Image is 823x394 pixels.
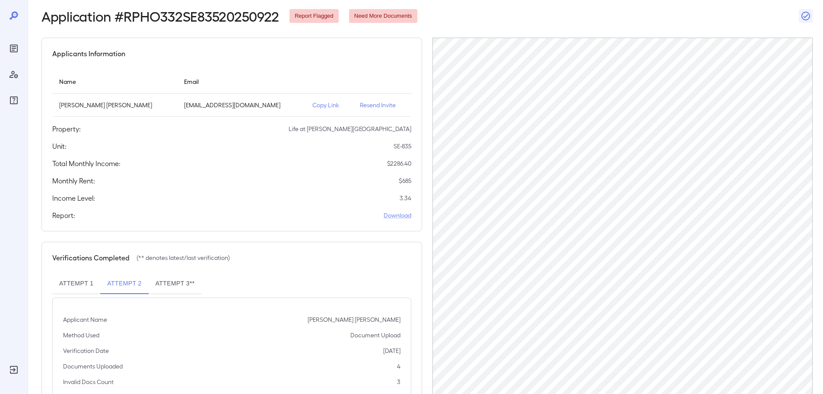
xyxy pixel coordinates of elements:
button: Close Report [799,9,813,23]
h5: Applicants Information [52,48,125,59]
h5: Unit: [52,141,67,151]
p: [DATE] [383,346,400,355]
p: [PERSON_NAME] [PERSON_NAME] [308,315,400,324]
p: Document Upload [350,331,400,340]
div: Reports [7,42,21,55]
p: Copy Link [312,101,346,109]
div: FAQ [7,93,21,107]
h5: Income Level: [52,193,95,203]
table: simple table [52,69,411,117]
p: 4 [397,362,400,371]
h5: Report: [52,210,75,221]
span: Need More Documents [349,12,417,20]
button: Attempt 1 [52,273,100,294]
th: Name [52,69,177,94]
p: SE-835 [394,142,411,151]
a: Download [384,211,411,220]
th: Email [177,69,306,94]
div: Manage Users [7,67,21,81]
p: $ 685 [399,176,411,185]
p: Method Used [63,331,99,340]
p: Documents Uploaded [63,362,123,371]
p: Applicant Name [63,315,107,324]
p: 3.34 [400,194,411,202]
div: Log Out [7,363,21,377]
p: 3 [397,378,400,386]
h5: Total Monthly Income: [52,158,121,169]
p: $ 2286.40 [387,159,411,168]
p: [EMAIL_ADDRESS][DOMAIN_NAME] [184,101,299,109]
p: [PERSON_NAME] [PERSON_NAME] [59,101,170,109]
h5: Property: [52,124,81,134]
span: Report Flagged [289,12,339,20]
p: Resend Invite [360,101,404,109]
button: Attempt 2 [100,273,148,294]
p: Verification Date [63,346,109,355]
h5: Verifications Completed [52,253,130,263]
p: Invalid Docs Count [63,378,114,386]
h2: Application # RPHO332SE83520250922 [41,8,279,24]
button: Attempt 3** [149,273,202,294]
p: Life at [PERSON_NAME][GEOGRAPHIC_DATA] [289,125,411,133]
p: (** denotes latest/last verification) [137,253,230,262]
h5: Monthly Rent: [52,176,95,186]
